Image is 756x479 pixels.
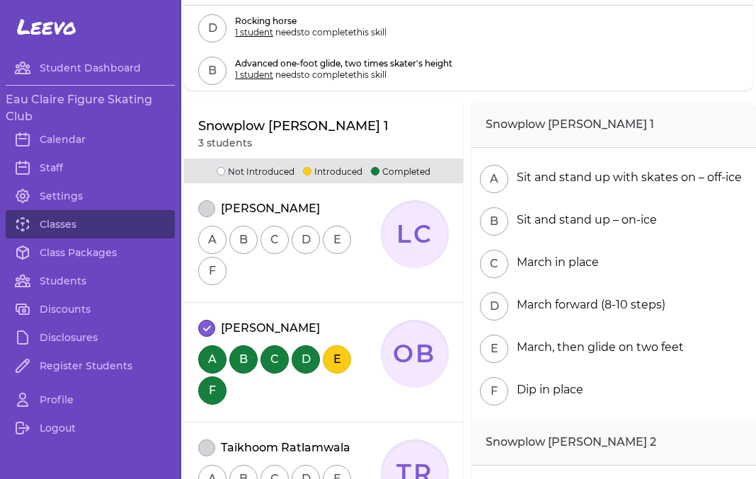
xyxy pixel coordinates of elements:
[6,295,175,323] a: Discounts
[480,250,508,278] button: C
[511,212,657,229] div: Sit and stand up – on-ice
[292,345,320,374] button: D
[303,164,362,178] p: Introduced
[6,414,175,442] a: Logout
[260,345,289,374] button: C
[198,226,227,254] button: A
[6,182,175,210] a: Settings
[6,210,175,238] a: Classes
[511,169,742,186] div: Sit and stand up with skates on – off-ice
[198,57,227,85] button: B
[6,323,175,352] a: Disclosures
[198,345,227,374] button: A
[480,292,508,321] button: D
[6,154,175,182] a: Staff
[217,164,294,178] p: Not Introduced
[471,420,756,466] h2: Snowplow [PERSON_NAME] 2
[229,345,258,374] button: B
[260,226,289,254] button: C
[198,376,227,405] button: F
[371,164,430,178] p: Completed
[471,102,756,148] h2: Snowplow [PERSON_NAME] 1
[235,58,452,69] p: Advanced one-foot glide, two times skater's height
[6,91,175,125] h3: Eau Claire Figure Skating Club
[511,296,665,313] div: March forward (8-10 steps)
[198,116,389,136] p: Snowplow [PERSON_NAME] 1
[221,320,320,337] p: [PERSON_NAME]
[229,226,258,254] button: B
[6,267,175,295] a: Students
[480,377,508,405] button: F
[6,125,175,154] a: Calendar
[17,14,76,40] span: Leevo
[6,238,175,267] a: Class Packages
[198,200,215,217] button: attendance
[6,386,175,414] a: Profile
[221,439,350,456] p: Taikhoom Ratlamwala
[221,200,320,217] p: [PERSON_NAME]
[235,69,273,80] span: 1 student
[198,14,227,42] button: D
[323,345,351,374] button: E
[292,226,320,254] button: D
[198,320,215,337] button: attendance
[396,219,434,249] text: LC
[235,16,386,27] p: Rocking horse
[235,69,452,81] p: needs to complete this skill
[480,335,508,363] button: E
[198,257,227,285] button: F
[235,27,273,37] span: 1 student
[511,381,583,398] div: Dip in place
[480,207,508,236] button: B
[511,339,684,356] div: March, then glide on two feet
[393,339,437,369] text: OB
[235,27,386,38] p: needs to complete this skill
[323,226,351,254] button: E
[198,439,215,456] button: attendance
[6,54,175,82] a: Student Dashboard
[511,254,599,271] div: March in place
[198,136,389,150] p: 3 students
[6,352,175,380] a: Register Students
[480,165,508,193] button: A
